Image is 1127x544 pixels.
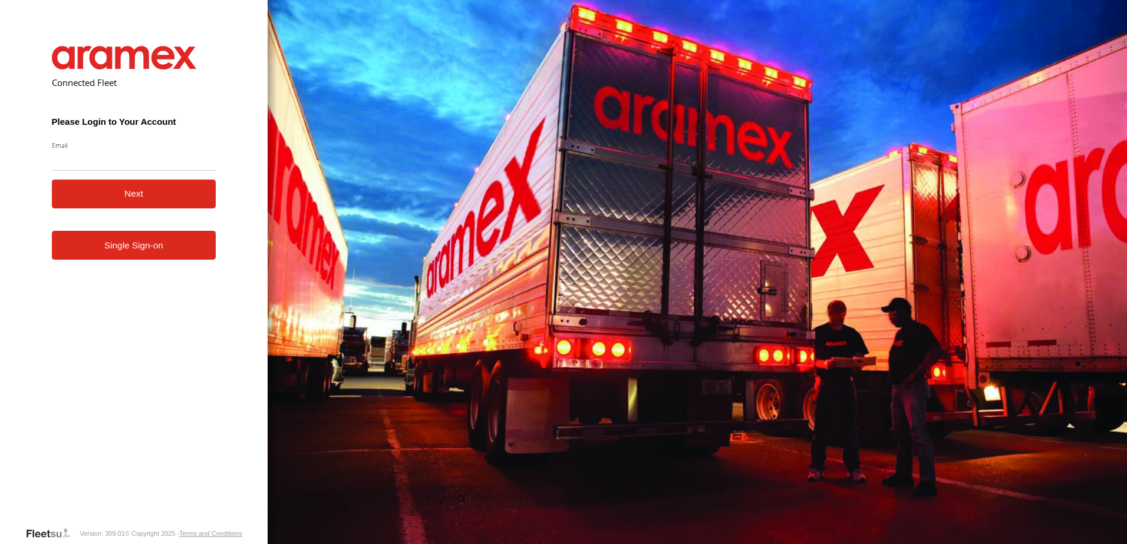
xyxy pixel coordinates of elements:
[52,117,216,127] h3: Please Login to Your Account
[52,180,216,208] button: Next
[179,530,242,537] a: Terms and Conditions
[52,231,216,260] a: Single Sign-on
[52,141,216,150] label: Email
[52,46,197,69] img: Aramex
[25,528,80,539] a: Visit our Website
[80,530,124,537] div: Version: 309.01
[125,530,242,537] div: © Copyright 2025 -
[52,77,216,88] h2: Connected Fleet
